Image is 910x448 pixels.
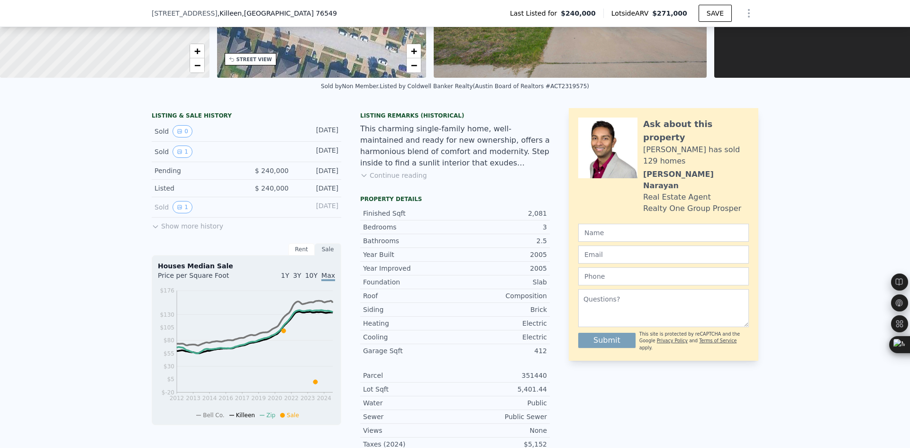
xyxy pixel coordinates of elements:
[455,305,547,314] div: Brick
[155,201,239,213] div: Sold
[455,222,547,232] div: 3
[360,195,550,203] div: Property details
[363,426,455,435] div: Views
[160,324,174,331] tspan: $105
[657,338,688,343] a: Privacy Policy
[155,125,239,137] div: Sold
[242,9,337,17] span: , [GEOGRAPHIC_DATA] 76549
[173,201,192,213] button: View historical data
[173,125,192,137] button: View historical data
[578,224,749,242] input: Name
[699,338,737,343] a: Terms of Service
[155,146,239,158] div: Sold
[455,277,547,287] div: Slab
[152,218,223,231] button: Show more history
[363,319,455,328] div: Heating
[363,305,455,314] div: Siding
[363,332,455,342] div: Cooling
[164,337,174,344] tspan: $80
[360,123,550,169] div: This charming single-family home, well-maintained and ready for new ownership, offers a harmoniou...
[296,125,338,137] div: [DATE]
[363,291,455,301] div: Roof
[218,395,233,402] tspan: 2016
[315,243,341,256] div: Sale
[411,45,417,57] span: +
[266,412,275,419] span: Zip
[455,332,547,342] div: Electric
[281,272,289,279] span: 1Y
[218,9,337,18] span: , Killeen
[251,395,266,402] tspan: 2019
[155,166,239,175] div: Pending
[287,412,299,419] span: Sale
[363,264,455,273] div: Year Improved
[293,272,301,279] span: 3Y
[639,331,749,351] div: This site is protected by reCAPTCHA and the Google and apply.
[203,412,224,419] span: Bell Co.
[363,209,455,218] div: Finished Sqft
[164,350,174,357] tspan: $55
[296,183,338,193] div: [DATE]
[652,9,687,17] span: $271,000
[296,166,338,175] div: [DATE]
[643,118,749,144] div: Ask about this property
[321,272,335,281] span: Max
[296,146,338,158] div: [DATE]
[152,9,218,18] span: [STREET_ADDRESS]
[190,58,204,73] a: Zoom out
[578,246,749,264] input: Email
[190,44,204,58] a: Zoom in
[288,243,315,256] div: Rent
[255,184,289,192] span: $ 240,000
[202,395,217,402] tspan: 2014
[194,45,200,57] span: +
[455,250,547,259] div: 2005
[363,222,455,232] div: Bedrooms
[158,261,335,271] div: Houses Median Sale
[363,277,455,287] div: Foundation
[455,426,547,435] div: None
[611,9,652,18] span: Lotside ARV
[455,412,547,421] div: Public Sewer
[268,395,282,402] tspan: 2020
[363,384,455,394] div: Lot Sqft
[162,389,174,396] tspan: $-20
[317,395,331,402] tspan: 2024
[235,395,250,402] tspan: 2017
[300,395,315,402] tspan: 2023
[363,412,455,421] div: Sewer
[194,59,200,71] span: −
[455,319,547,328] div: Electric
[360,112,550,119] div: Listing Remarks (Historical)
[167,376,174,383] tspan: $5
[643,192,711,203] div: Real Estate Agent
[170,395,184,402] tspan: 2012
[255,167,289,174] span: $ 240,000
[455,209,547,218] div: 2,081
[510,9,561,18] span: Last Listed for
[455,291,547,301] div: Composition
[643,169,749,192] div: [PERSON_NAME] Narayan
[407,44,421,58] a: Zoom in
[363,236,455,246] div: Bathrooms
[455,398,547,408] div: Public
[455,264,547,273] div: 2005
[643,144,749,167] div: [PERSON_NAME] has sold 129 homes
[380,83,589,90] div: Listed by Coldwell Banker Realty (Austin Board of Realtors #ACT2319575)
[363,250,455,259] div: Year Built
[173,146,192,158] button: View historical data
[160,287,174,294] tspan: $176
[360,171,427,180] button: Continue reading
[155,183,239,193] div: Listed
[164,363,174,370] tspan: $30
[305,272,318,279] span: 10Y
[739,4,758,23] button: Show Options
[578,333,636,348] button: Submit
[699,5,732,22] button: SAVE
[160,311,174,318] tspan: $130
[455,236,547,246] div: 2.5
[152,112,341,121] div: LISTING & SALE HISTORY
[643,203,741,214] div: Realty One Group Prosper
[158,271,246,286] div: Price per Square Foot
[321,83,380,90] div: Sold by Non Member .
